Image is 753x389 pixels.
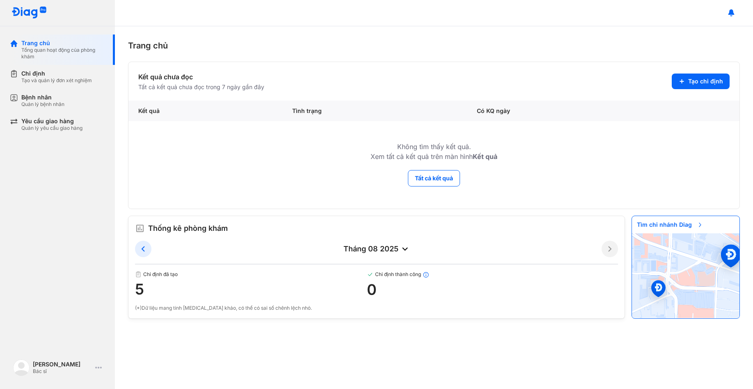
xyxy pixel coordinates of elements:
[473,152,497,161] b: Kết quả
[135,281,367,297] span: 5
[21,94,64,101] div: Bệnh nhân
[148,223,228,234] span: Thống kê phòng khám
[138,83,264,91] div: Tất cả kết quả chưa đọc trong 7 ngày gần đây
[33,368,92,375] div: Bác sĩ
[688,78,723,85] span: Tạo chỉ định
[21,39,105,47] div: Trang chủ
[11,7,47,19] img: logo
[135,304,618,312] div: (*)Dữ liệu mang tính [MEDICAL_DATA] khảo, có thể có sai số chênh lệch nhỏ.
[21,77,92,84] div: Tạo và quản lý đơn xét nghiệm
[21,117,82,125] div: Yêu cầu giao hàng
[33,361,92,368] div: [PERSON_NAME]
[367,281,618,298] span: 0
[672,74,730,89] button: Tạo chỉ định
[21,101,64,108] div: Quản lý bệnh nhân
[13,359,30,376] img: logo
[128,101,282,121] div: Kết quả
[135,271,367,278] span: Chỉ định đã tạo
[128,39,740,52] div: Trang chủ
[282,101,467,121] div: Tình trạng
[408,170,460,186] button: Tất cả kết quả
[151,244,602,254] div: tháng 08 2025
[632,216,708,233] span: Tìm chi nhánh Diag
[21,70,92,77] div: Chỉ định
[367,271,373,278] img: checked-green.01cc79e0.svg
[423,272,429,278] img: info.7e716105.svg
[367,271,618,278] span: Chỉ định thành công
[135,223,145,233] img: order.5a6da16c.svg
[128,121,739,170] td: Không tìm thấy kết quả. Xem tất cả kết quả trên màn hình
[135,271,142,278] img: document.50c4cfd0.svg
[138,72,264,82] div: Kết quả chưa đọc
[467,101,666,121] div: Có KQ ngày
[21,125,82,131] div: Quản lý yêu cầu giao hàng
[21,47,105,60] div: Tổng quan hoạt động của phòng khám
